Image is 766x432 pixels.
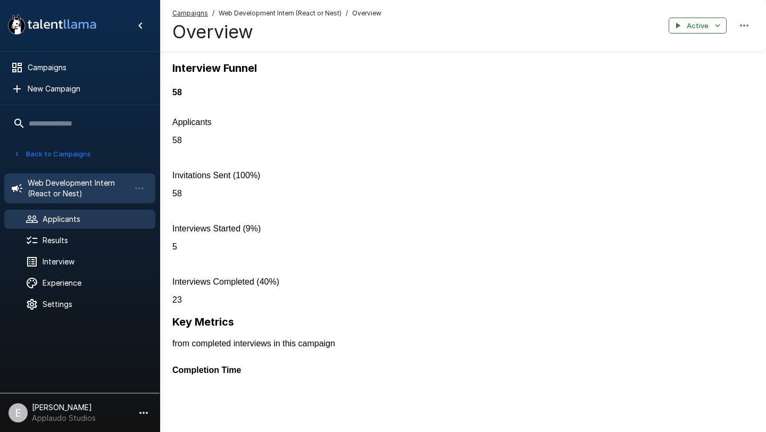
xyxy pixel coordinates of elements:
p: Invitations Sent [172,171,753,180]
p: 23 [172,295,753,305]
span: ( 40 %) [254,277,279,286]
b: Key Metrics [172,315,234,328]
p: Interviews Started [172,224,753,234]
p: Applicants [172,118,753,127]
span: / [212,8,214,19]
p: 5 [172,242,753,252]
p: from completed interviews in this campaign [172,339,753,348]
span: Web Development Intern (React or Nest) [219,8,342,19]
span: / [346,8,348,19]
h4: Overview [172,21,381,43]
b: Interview Funnel [172,62,257,74]
span: ( 9 %) [240,224,261,233]
p: 58 [172,189,753,198]
b: 58 [172,88,182,97]
span: Overview [352,8,381,19]
b: Completion Time [172,365,242,375]
u: Campaigns [172,9,208,17]
p: Interviews Completed [172,277,753,287]
button: Active [669,18,727,34]
span: ( 100 %) [230,171,260,180]
p: 58 [172,136,753,145]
